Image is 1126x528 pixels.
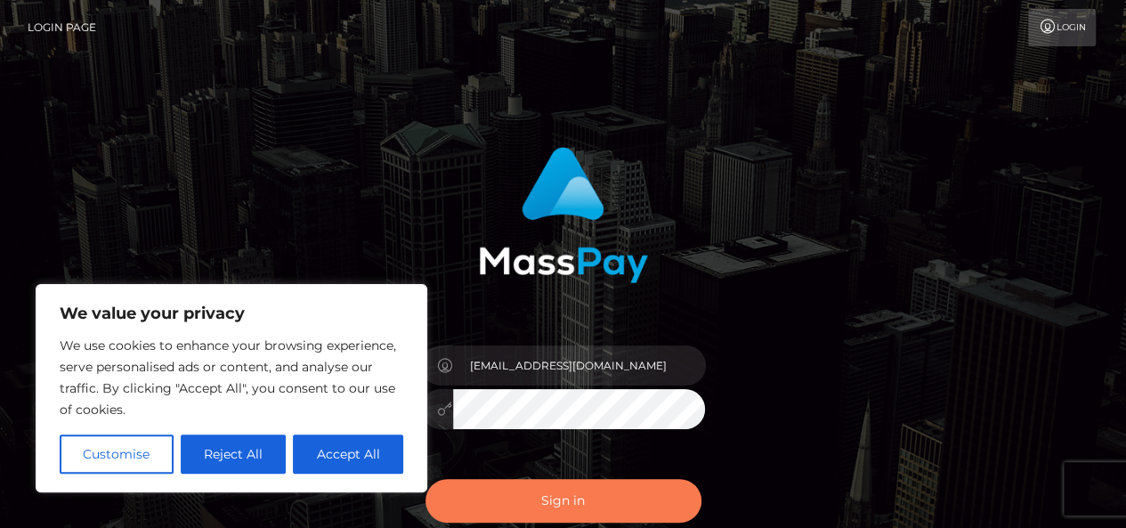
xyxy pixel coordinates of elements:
div: We value your privacy [36,284,427,492]
img: MassPay Login [479,147,648,283]
p: We value your privacy [60,303,403,324]
button: Accept All [293,435,403,474]
input: Username... [453,345,706,386]
a: Login Page [28,9,96,46]
button: Reject All [181,435,287,474]
p: We use cookies to enhance your browsing experience, serve personalised ads or content, and analys... [60,335,403,420]
button: Sign in [425,479,701,523]
a: Login [1028,9,1096,46]
button: Customise [60,435,174,474]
